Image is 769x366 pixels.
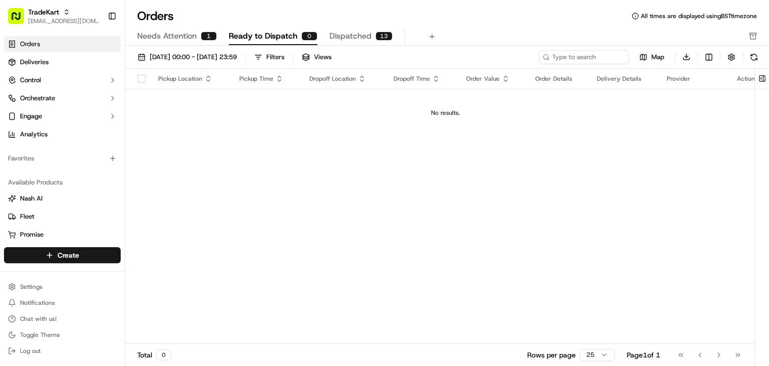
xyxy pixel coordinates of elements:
[651,53,664,62] span: Map
[4,247,121,263] button: Create
[85,225,93,233] div: 💻
[71,248,121,256] a: Powered byPylon
[20,212,35,221] span: Fleet
[20,347,41,355] span: Log out
[137,8,174,24] h1: Orders
[4,108,121,124] button: Engage
[539,50,629,64] input: Type to search
[20,224,77,234] span: Knowledge Base
[297,50,336,64] button: Views
[83,182,87,190] span: •
[20,76,41,85] span: Control
[229,30,297,42] span: Ready to Dispatch
[45,95,164,105] div: Start new chat
[155,128,182,140] button: See all
[250,50,289,64] button: Filters
[633,51,671,63] button: Map
[394,75,450,83] div: Dropoff Time
[20,58,49,67] span: Deliveries
[4,296,121,310] button: Notifications
[156,349,171,360] div: 0
[239,75,293,83] div: Pickup Time
[201,32,217,41] div: 1
[314,53,331,62] span: Views
[527,350,576,360] p: Rows per page
[150,53,237,62] span: [DATE] 00:00 - [DATE] 23:59
[4,126,121,142] a: Analytics
[4,191,121,207] button: Nash AI
[535,75,581,83] div: Order Details
[627,350,660,360] div: Page 1 of 1
[4,90,121,106] button: Orchestrate
[45,105,138,113] div: We're available if you need us!
[10,10,30,30] img: Nash
[26,64,180,75] input: Got a question? Start typing here...
[4,150,121,166] div: Favorites
[58,250,79,260] span: Create
[4,344,121,358] button: Log out
[641,12,757,20] span: All times are displayed using BST timezone
[6,220,81,238] a: 📗Knowledge Base
[31,155,81,163] span: [PERSON_NAME]
[8,212,117,221] a: Fleet
[10,225,18,233] div: 📗
[8,230,117,239] a: Promise
[10,130,67,138] div: Past conversations
[4,227,121,243] button: Promise
[4,54,121,70] a: Deliveries
[20,94,55,103] span: Orchestrate
[667,75,721,83] div: Provider
[20,130,48,139] span: Analytics
[20,182,28,191] img: 1736555255976-a54dd68f-1ca7-489b-9aae-adbdc363a1c4
[10,145,26,161] img: Josh Dodd
[266,53,284,62] div: Filters
[28,17,100,25] button: [EMAIL_ADDRESS][DOMAIN_NAME]
[10,95,28,113] img: 1736555255976-a54dd68f-1ca7-489b-9aae-adbdc363a1c4
[20,40,40,49] span: Orders
[301,32,317,41] div: 0
[20,331,60,339] span: Toggle Theme
[81,220,165,238] a: 💻API Documentation
[329,30,371,42] span: Dispatched
[31,182,81,190] span: [PERSON_NAME]
[4,174,121,191] div: Available Products
[10,172,26,189] img: Grace Nketiah
[375,32,393,41] div: 13
[129,109,762,117] div: No results.
[4,312,121,326] button: Chat with us!
[89,182,109,190] span: [DATE]
[4,36,121,52] a: Orders
[20,299,55,307] span: Notifications
[747,50,761,64] button: Refresh
[20,194,43,203] span: Nash AI
[4,280,121,294] button: Settings
[466,75,519,83] div: Order Value
[137,30,197,42] span: Needs Attention
[20,112,42,121] span: Engage
[133,50,241,64] button: [DATE] 00:00 - [DATE] 23:59
[20,230,44,239] span: Promise
[20,315,57,323] span: Chat with us!
[309,75,377,83] div: Dropoff Location
[10,40,182,56] p: Welcome 👋
[83,155,87,163] span: •
[137,349,171,360] div: Total
[100,248,121,256] span: Pylon
[158,75,223,83] div: Pickup Location
[4,72,121,88] button: Control
[4,328,121,342] button: Toggle Theme
[20,283,43,291] span: Settings
[737,75,758,83] div: Actions
[95,224,161,234] span: API Documentation
[28,7,59,17] button: TradeKart
[89,155,109,163] span: [DATE]
[8,194,117,203] a: Nash AI
[170,98,182,110] button: Start new chat
[4,4,104,28] button: TradeKart[EMAIL_ADDRESS][DOMAIN_NAME]
[21,95,39,113] img: 1753817452368-0c19585d-7be3-40d9-9a41-2dc781b3d1eb
[4,209,121,225] button: Fleet
[597,75,651,83] div: Delivery Details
